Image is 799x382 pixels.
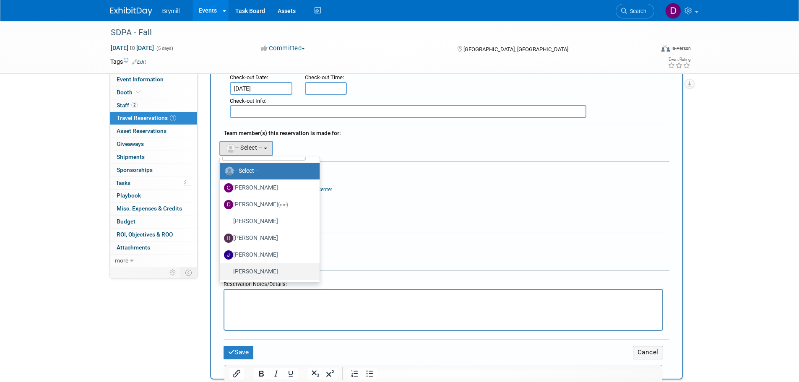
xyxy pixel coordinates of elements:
label: [PERSON_NAME] [224,265,312,278]
span: Budget [117,218,135,225]
img: Format-Inperson.png [661,45,670,52]
a: Edit [132,59,146,65]
span: (me) [278,201,288,207]
label: [PERSON_NAME] [224,198,312,211]
a: Tasks [110,177,197,190]
div: Cost: [224,166,669,174]
span: Search [627,8,646,14]
iframe: Rich Text Area [224,290,662,326]
button: -- Select -- [219,141,273,156]
span: ROI, Objectives & ROO [117,231,173,238]
td: Tags [110,57,146,66]
button: Cancel [633,346,663,359]
a: Shipments [110,151,197,164]
a: Sponsorships [110,164,197,177]
img: J.jpg [224,250,233,260]
span: Asset Reservations [117,127,167,134]
span: Attachments [117,244,150,251]
img: H.jpg [224,234,233,243]
div: SDPA - Fall [108,25,642,40]
img: Unassigned-User-Icon.png [225,166,234,176]
img: ExhibitDay [110,7,152,16]
a: Asset Reservations [110,125,197,138]
td: Toggle Event Tabs [180,267,197,278]
small: : [230,98,266,104]
img: Delaney Bryne [665,3,681,19]
span: to [128,44,136,51]
img: C.jpg [224,183,233,192]
label: [PERSON_NAME] [224,215,312,228]
span: Event Information [117,76,164,83]
span: Brymill [162,8,180,14]
small: : [305,74,344,81]
span: Misc. Expenses & Credits [117,205,182,212]
a: Budget [110,216,197,228]
label: [PERSON_NAME] [224,181,312,195]
div: Event Format [605,44,691,56]
img: D.jpg [224,200,233,209]
div: Reservation Notes/Details: [224,277,663,289]
a: Booth [110,86,197,99]
a: Search [616,4,654,18]
span: (5 days) [156,46,173,51]
span: Staff [117,102,138,109]
td: Personalize Event Tab Strip [166,267,180,278]
div: Event Rating [668,57,690,62]
span: Check-out Info [230,98,265,104]
span: [GEOGRAPHIC_DATA], [GEOGRAPHIC_DATA] [463,46,568,52]
a: Staff2 [110,99,197,112]
a: more [110,255,197,267]
button: Committed [258,44,308,53]
label: -- Select -- [224,164,312,178]
a: Giveaways [110,138,197,151]
a: Event Information [110,73,197,86]
a: Travel Reservations1 [110,112,197,125]
span: Tasks [116,179,130,186]
span: 2 [131,102,138,108]
span: Shipments [117,153,145,160]
span: Sponsorships [117,166,153,173]
a: Attachments [110,242,197,254]
span: more [115,257,128,264]
small: : [230,74,268,81]
div: In-Person [671,45,691,52]
i: Booth reservation complete [136,90,141,94]
a: Misc. Expenses & Credits [110,203,197,215]
span: Playbook [117,192,141,199]
span: Travel Reservations [117,114,176,121]
div: Team member(s) this reservation is made for: [224,125,669,139]
span: Check-out Time [305,74,343,81]
span: -- Select -- [225,144,263,151]
a: ROI, Objectives & ROO [110,229,197,241]
label: [PERSON_NAME] [224,231,312,245]
span: Giveaways [117,140,144,147]
span: Booth [117,89,142,96]
label: [PERSON_NAME] [224,248,312,262]
button: Save [224,346,254,359]
span: [DATE] [DATE] [110,44,154,52]
span: 1 [170,115,176,121]
span: Check-out Date [230,74,267,81]
a: Playbook [110,190,197,202]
